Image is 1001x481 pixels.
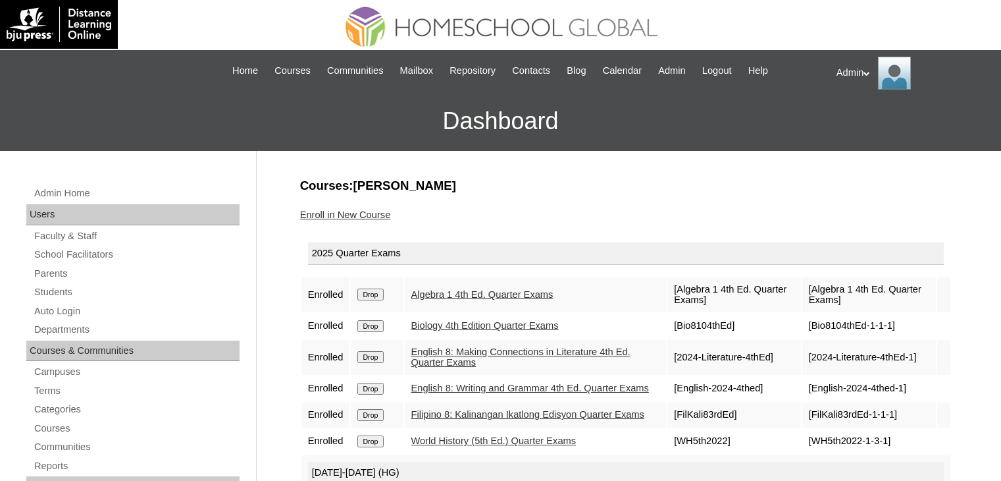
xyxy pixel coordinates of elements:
[667,277,801,312] td: [Algebra 1 4th Ed. Quarter Exams]
[301,277,350,312] td: Enrolled
[658,63,686,78] span: Admin
[802,277,936,312] td: [Algebra 1 4th Ed. Quarter Exams]
[357,289,383,300] input: Drop
[411,409,644,420] a: Filipino 8: Kalinangan Ikatlong Edisyon Quarter Exams
[357,351,383,363] input: Drop
[357,409,383,421] input: Drop
[33,284,240,300] a: Students
[802,340,936,375] td: [2024-Literature-4thEd-1]
[33,185,240,202] a: Admin Home
[33,246,240,263] a: School Facilitators
[696,63,738,78] a: Logout
[667,314,801,339] td: [Bio8104thEd]
[26,204,240,225] div: Users
[802,429,936,454] td: [WH5th2022-1-3-1]
[560,63,592,78] a: Blog
[301,340,350,375] td: Enrolled
[26,341,240,362] div: Courses & Communities
[33,383,240,399] a: Terms
[327,63,384,78] span: Communities
[702,63,732,78] span: Logout
[449,63,496,78] span: Repository
[33,364,240,380] a: Campuses
[667,403,801,428] td: [FilKali83rdEd]
[667,376,801,401] td: [English-2024-4thed]
[567,63,586,78] span: Blog
[268,63,317,78] a: Courses
[33,420,240,437] a: Courses
[411,320,559,331] a: Biology 4th Edition Quarter Exams
[301,403,350,428] td: Enrolled
[33,439,240,455] a: Communities
[411,289,553,300] a: Algebra 1 4th Ed. Quarter Exams
[603,63,642,78] span: Calendar
[321,63,390,78] a: Communities
[33,322,240,338] a: Departments
[667,340,801,375] td: [2024-Literature-4thEd]
[411,347,630,368] a: English 8: Making Connections in Literature 4th Ed. Quarter Exams
[443,63,502,78] a: Repository
[301,376,350,401] td: Enrolled
[505,63,557,78] a: Contacts
[33,228,240,244] a: Faculty & Staff
[33,303,240,320] a: Auto Login
[357,436,383,447] input: Drop
[33,401,240,418] a: Categories
[742,63,775,78] a: Help
[232,63,258,78] span: Home
[596,63,648,78] a: Calendar
[411,383,649,393] a: English 8: Writing and Grammar 4th Ed. Quarter Exams
[274,63,311,78] span: Courses
[357,383,383,395] input: Drop
[300,210,391,220] a: Enroll in New Course
[802,314,936,339] td: [Bio8104thEd-1-1-1]
[667,429,801,454] td: [WH5th2022]
[226,63,265,78] a: Home
[357,320,383,332] input: Drop
[394,63,440,78] a: Mailbox
[7,92,994,151] h3: Dashboard
[411,436,577,446] a: World History (5th Ed.) Quarter Exams
[836,57,988,90] div: Admin
[748,63,768,78] span: Help
[33,266,240,282] a: Parents
[802,376,936,401] td: [English-2024-4thed-1]
[802,403,936,428] td: [FilKali83rdEd-1-1-1]
[878,57,911,90] img: Admin Homeschool Global
[301,429,350,454] td: Enrolled
[33,458,240,474] a: Reports
[652,63,692,78] a: Admin
[400,63,434,78] span: Mailbox
[512,63,550,78] span: Contacts
[300,177,952,194] h3: Courses:[PERSON_NAME]
[301,314,350,339] td: Enrolled
[7,7,111,42] img: logo-white.png
[308,242,944,265] div: 2025 Quarter Exams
